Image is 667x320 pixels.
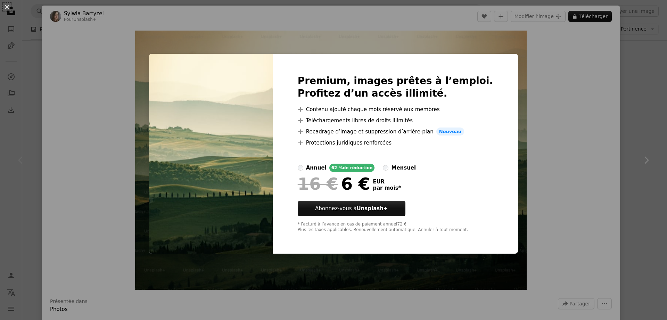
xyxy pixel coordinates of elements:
[298,175,338,193] span: 16 €
[298,139,493,147] li: Protections juridiques renforcées
[298,75,493,100] h2: Premium, images prêtes à l’emploi. Profitez d’un accès illimité.
[298,165,303,171] input: annuel62 %de réduction
[373,179,401,185] span: EUR
[298,128,493,136] li: Recadrage d’image et suppression d’arrière-plan
[391,164,416,172] div: mensuel
[356,205,388,212] strong: Unsplash+
[298,116,493,125] li: Téléchargements libres de droits illimités
[149,54,273,254] img: premium_photo-1676496046182-356a6a0ed002
[329,164,375,172] div: 62 % de réduction
[436,128,464,136] span: Nouveau
[373,185,401,191] span: par mois *
[298,105,493,114] li: Contenu ajouté chaque mois réservé aux membres
[383,165,388,171] input: mensuel
[306,164,327,172] div: annuel
[298,222,493,233] div: * Facturé à l’avance en cas de paiement annuel 72 € Plus les taxes applicables. Renouvellement au...
[298,201,405,216] button: Abonnez-vous àUnsplash+
[298,175,370,193] div: 6 €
